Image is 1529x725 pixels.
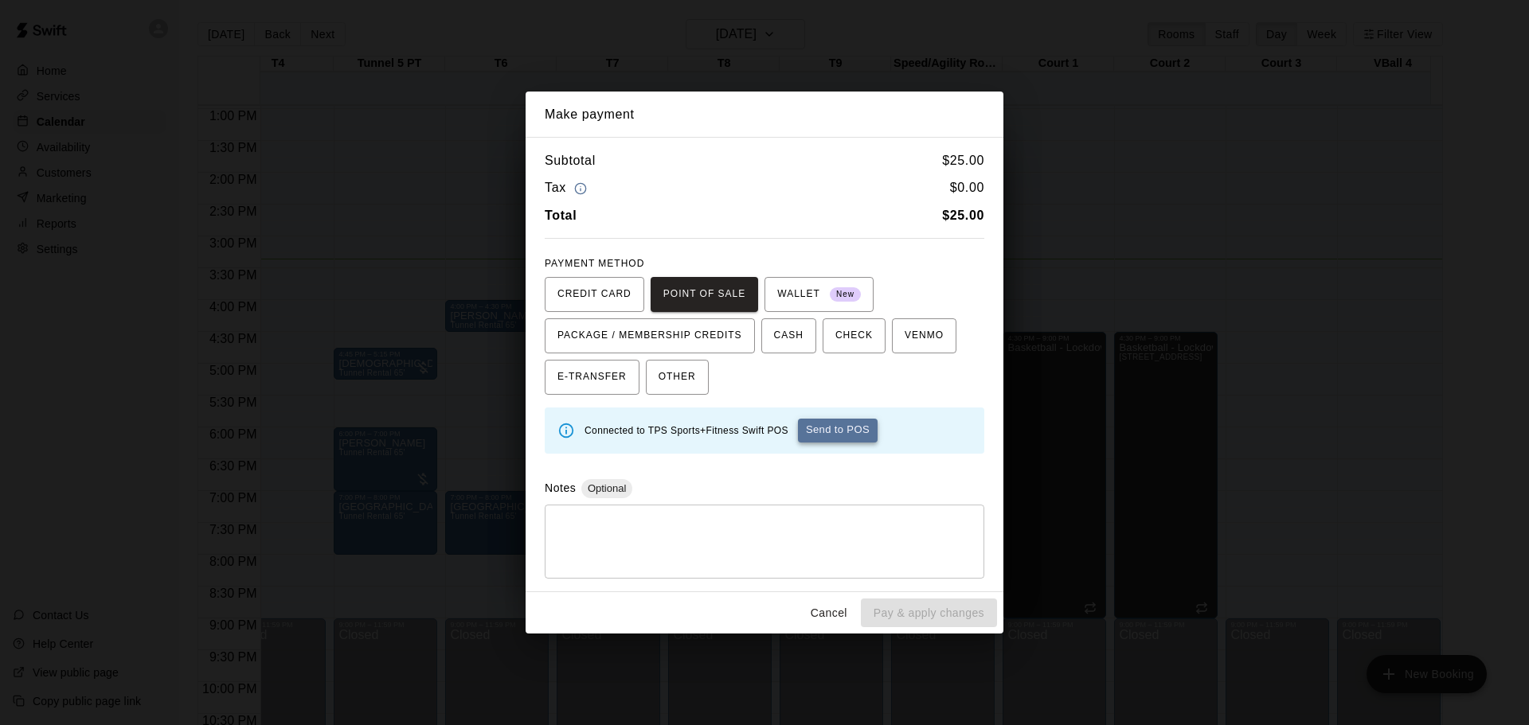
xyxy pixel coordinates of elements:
h6: $ 25.00 [942,150,984,171]
button: WALLET New [764,277,874,312]
h6: Subtotal [545,150,596,171]
b: Total [545,209,577,222]
span: Optional [581,482,632,494]
span: Connected to TPS Sports+Fitness Swift POS [585,425,788,436]
button: E-TRANSFER [545,360,639,395]
span: CHECK [835,323,873,349]
span: VENMO [905,323,944,349]
button: OTHER [646,360,709,395]
button: Cancel [804,598,854,628]
b: $ 25.00 [942,209,984,222]
span: CASH [774,323,804,349]
span: CREDIT CARD [557,282,632,307]
h6: $ 0.00 [950,177,984,199]
span: WALLET [777,282,861,307]
button: PACKAGE / MEMBERSHIP CREDITS [545,318,755,353]
span: E-TRANSFER [557,364,627,390]
span: OTHER [659,364,696,390]
span: PAYMENT METHOD [545,258,644,269]
button: POINT OF SALE [651,277,758,312]
span: POINT OF SALE [663,282,745,307]
button: CASH [761,318,816,353]
button: VENMO [892,318,956,353]
button: Send to POS [798,419,878,442]
span: New [830,284,861,306]
span: PACKAGE / MEMBERSHIP CREDITS [557,323,742,349]
h2: Make payment [526,92,1003,138]
button: CHECK [823,318,886,353]
h6: Tax [545,177,591,199]
button: CREDIT CARD [545,277,644,312]
label: Notes [545,481,576,494]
